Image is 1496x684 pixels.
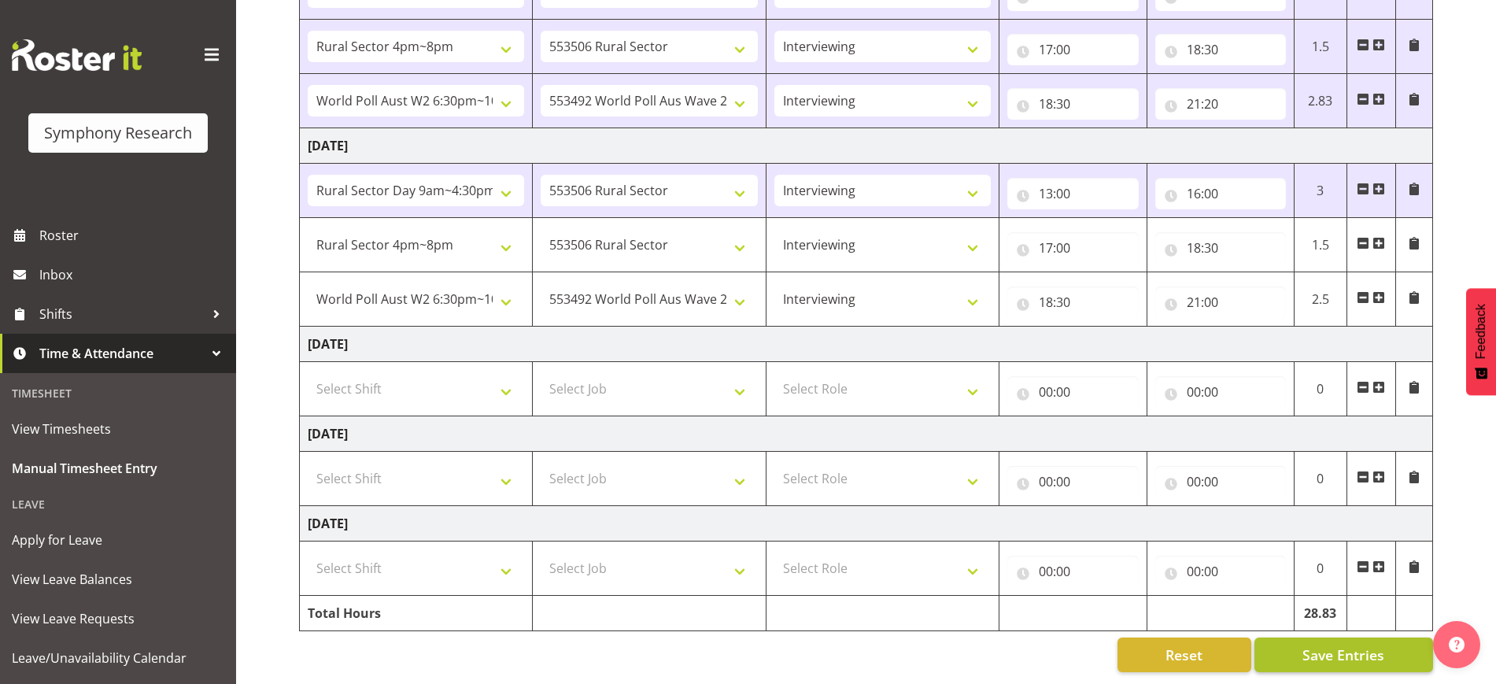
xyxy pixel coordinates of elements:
span: Inbox [39,263,228,287]
input: Click to select... [1155,88,1286,120]
span: Time & Attendance [39,342,205,365]
button: Reset [1117,638,1251,672]
span: View Timesheets [12,417,224,441]
div: Timesheet [4,377,232,409]
button: Save Entries [1254,638,1433,672]
a: View Leave Requests [4,599,232,638]
input: Click to select... [1007,556,1138,587]
input: Click to select... [1155,287,1286,318]
span: Save Entries [1302,645,1384,665]
input: Click to select... [1007,232,1138,264]
img: Rosterit website logo [12,39,142,71]
a: View Leave Balances [4,560,232,599]
td: 2.83 [1294,74,1346,128]
a: Apply for Leave [4,520,232,560]
span: Leave/Unavailability Calendar [12,646,224,670]
input: Click to select... [1155,466,1286,497]
span: View Leave Balances [12,568,224,591]
span: Feedback [1474,304,1488,359]
input: Click to select... [1007,287,1138,318]
td: 0 [1294,452,1346,506]
input: Click to select... [1007,376,1138,408]
td: 2.5 [1294,272,1346,327]
div: Symphony Research [44,121,192,145]
img: help-xxl-2.png [1449,637,1465,653]
span: Reset [1165,645,1202,665]
span: View Leave Requests [12,607,224,630]
td: [DATE] [300,416,1433,452]
input: Click to select... [1007,466,1138,497]
td: 1.5 [1294,218,1346,272]
td: 1.5 [1294,20,1346,74]
td: [DATE] [300,327,1433,362]
span: Shifts [39,302,205,326]
td: 3 [1294,164,1346,218]
input: Click to select... [1007,34,1138,65]
td: Total Hours [300,596,533,631]
span: Apply for Leave [12,528,224,552]
td: 28.83 [1294,596,1346,631]
input: Click to select... [1007,178,1138,209]
input: Click to select... [1155,178,1286,209]
button: Feedback - Show survey [1466,288,1496,395]
input: Click to select... [1155,376,1286,408]
td: 0 [1294,542,1346,596]
a: Leave/Unavailability Calendar [4,638,232,678]
td: [DATE] [300,506,1433,542]
a: Manual Timesheet Entry [4,449,232,488]
td: [DATE] [300,128,1433,164]
span: Roster [39,224,228,247]
td: 0 [1294,362,1346,416]
span: Manual Timesheet Entry [12,457,224,480]
input: Click to select... [1155,232,1286,264]
a: View Timesheets [4,409,232,449]
input: Click to select... [1155,556,1286,587]
div: Leave [4,488,232,520]
input: Click to select... [1155,34,1286,65]
input: Click to select... [1007,88,1138,120]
